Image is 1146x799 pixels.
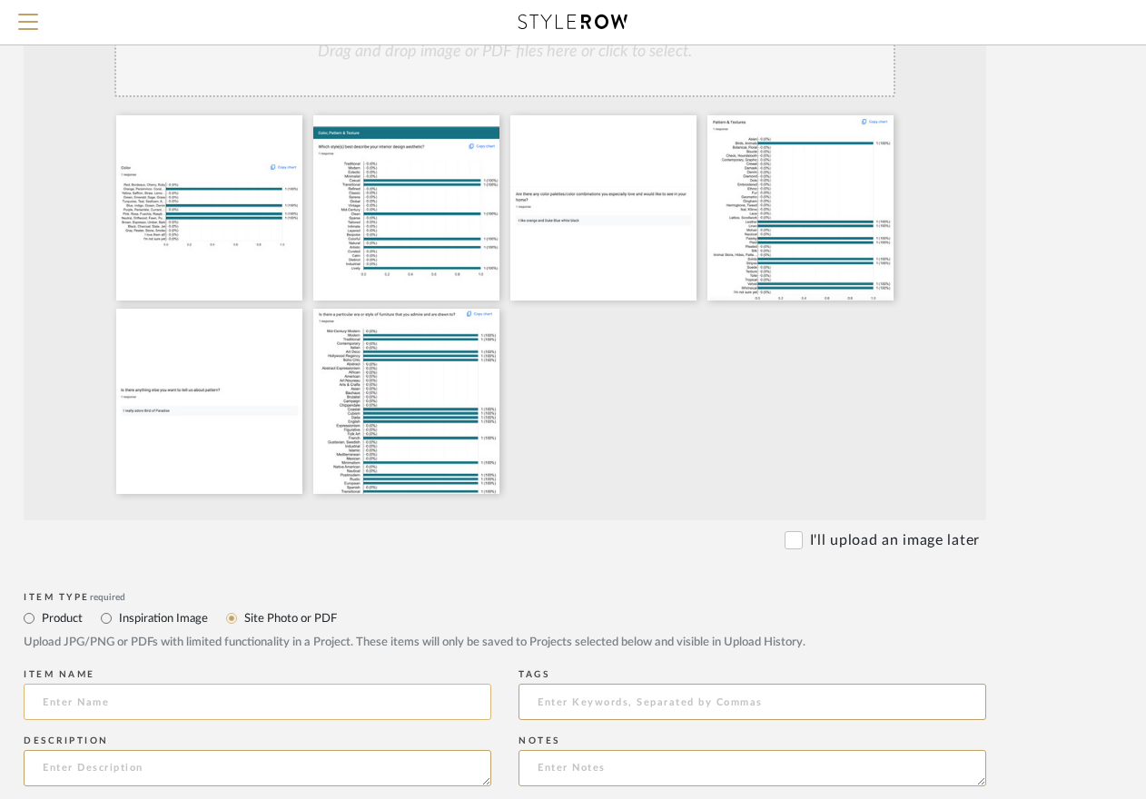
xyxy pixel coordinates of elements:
[24,607,986,629] mat-radio-group: Select item type
[242,608,337,628] label: Site Photo or PDF
[24,634,986,652] div: Upload JPG/PNG or PDFs with limited functionality in a Project. These items will only be saved to...
[519,669,986,680] div: Tags
[810,529,980,551] label: I'll upload an image later
[117,608,208,628] label: Inspiration Image
[40,608,83,628] label: Product
[24,735,491,746] div: Description
[24,684,491,720] input: Enter Name
[519,684,986,720] input: Enter Keywords, Separated by Commas
[90,593,125,602] span: required
[24,669,491,680] div: Item name
[519,735,986,746] div: Notes
[24,592,986,603] div: Item Type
